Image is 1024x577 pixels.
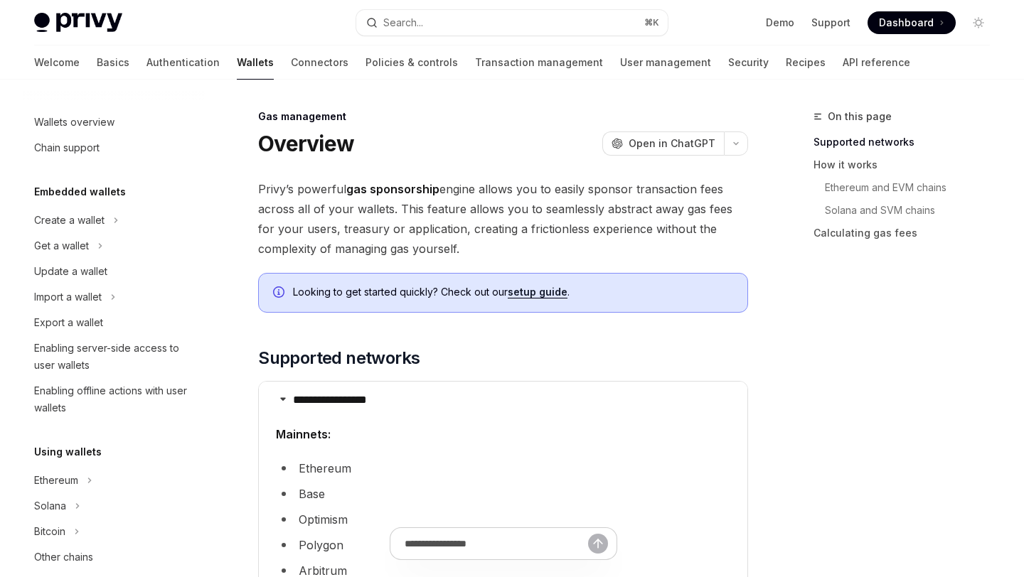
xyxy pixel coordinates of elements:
span: Looking to get started quickly? Check out our . [293,285,733,299]
a: Chain support [23,135,205,161]
div: Update a wallet [34,263,107,280]
a: Wallets overview [23,109,205,135]
a: Other chains [23,544,205,570]
img: light logo [34,13,122,33]
a: Security [728,45,769,80]
button: Toggle dark mode [967,11,990,34]
span: On this page [828,108,892,125]
div: Bitcoin [34,523,65,540]
a: Supported networks [814,131,1001,153]
a: Export a wallet [23,310,205,335]
strong: Mainnets: [276,427,331,441]
span: Dashboard [879,16,934,30]
a: Calculating gas fees [814,222,1001,244]
button: Send message [588,534,608,554]
a: Support [811,16,850,30]
div: Enabling offline actions with user wallets [34,382,196,416]
h5: Using wallets [34,443,102,460]
a: Authentication [146,45,220,80]
a: Transaction management [475,45,603,80]
a: Enabling offline actions with user wallets [23,378,205,421]
a: Connectors [291,45,348,80]
div: Gas management [258,109,748,124]
a: Policies & controls [366,45,458,80]
a: Recipes [786,45,826,80]
a: Solana and SVM chains [825,199,1001,222]
li: Optimism [276,509,730,529]
h1: Overview [258,131,354,156]
span: Privy’s powerful engine allows you to easily sponsor transaction fees across all of your wallets.... [258,179,748,259]
a: Enabling server-side access to user wallets [23,335,205,378]
span: ⌘ K [644,17,659,28]
a: Update a wallet [23,259,205,284]
div: Export a wallet [34,314,103,331]
button: Open in ChatGPT [602,131,724,156]
button: Search...⌘K [356,10,667,36]
a: Demo [766,16,794,30]
a: User management [620,45,711,80]
a: Dashboard [868,11,956,34]
li: Base [276,484,730,504]
div: Enabling server-side access to user wallets [34,340,196,374]
div: Create a wallet [34,212,105,229]
a: Basics [97,45,129,80]
span: Open in ChatGPT [629,136,715,151]
a: How it works [814,153,1001,176]
span: Supported networks [258,347,420,370]
div: Chain support [34,139,100,156]
svg: Info [273,286,287,301]
strong: gas sponsorship [346,182,439,196]
div: Search... [383,14,423,31]
a: Welcome [34,45,80,80]
a: Wallets [237,45,274,80]
div: Get a wallet [34,237,89,254]
li: Ethereum [276,458,730,478]
div: Other chains [34,549,93,566]
div: Import a wallet [34,288,102,306]
div: Solana [34,497,66,514]
div: Wallets overview [34,114,114,131]
div: Ethereum [34,472,78,489]
h5: Embedded wallets [34,183,126,200]
a: setup guide [508,286,567,298]
a: API reference [843,45,910,80]
a: Ethereum and EVM chains [825,176,1001,199]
